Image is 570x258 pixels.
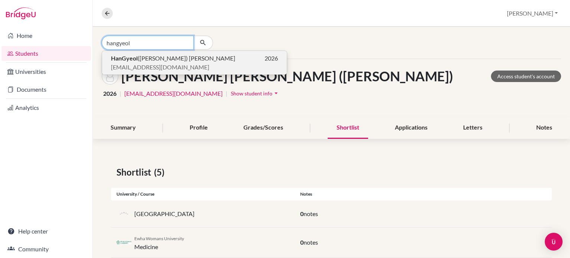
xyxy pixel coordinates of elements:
a: Community [1,242,91,257]
div: Medicine [134,233,184,251]
p: [GEOGRAPHIC_DATA] [134,209,194,218]
b: HanGyeol [111,55,138,62]
span: Shortlist [117,166,154,179]
span: 2026 [103,89,117,98]
span: 0 [300,210,304,217]
span: 2026 [265,54,278,63]
div: Grades/Scores [235,117,292,139]
img: kr_ewh_d3ctelx0.png [117,241,131,244]
span: Show student info [231,90,272,97]
a: Analytics [1,100,91,115]
h1: [PERSON_NAME] [PERSON_NAME] ([PERSON_NAME]) [121,68,453,84]
img: Bridge-U [6,7,36,19]
button: Show student infoarrow_drop_down [230,88,280,99]
a: Home [1,28,91,43]
button: [PERSON_NAME] [504,6,561,20]
a: Access student's account [491,71,561,82]
div: Notes [527,117,561,139]
span: (5) [154,166,167,179]
div: Notes [295,191,552,197]
a: Students [1,46,91,61]
a: Universities [1,64,91,79]
input: Find student by name... [102,36,194,50]
span: [EMAIL_ADDRESS][DOMAIN_NAME] [111,63,209,72]
span: Ewha Womans University [134,236,184,241]
div: University / Course [111,191,295,197]
img: Yeon Jae (Jamie) Kim's avatar [102,68,118,85]
span: | [119,89,121,98]
div: Summary [102,117,145,139]
i: arrow_drop_down [272,89,280,97]
span: ([PERSON_NAME]) [PERSON_NAME] [111,54,235,63]
div: Shortlist [328,117,368,139]
span: notes [304,210,318,217]
div: Profile [181,117,217,139]
div: Open Intercom Messenger [545,233,563,251]
a: [EMAIL_ADDRESS][DOMAIN_NAME] [124,89,223,98]
div: Applications [386,117,436,139]
button: HanGyeol([PERSON_NAME]) [PERSON_NAME]2026[EMAIL_ADDRESS][DOMAIN_NAME] [102,51,287,75]
span: notes [304,239,318,246]
span: | [226,89,227,98]
a: Documents [1,82,91,97]
a: Help center [1,224,91,239]
span: 0 [300,239,304,246]
div: Letters [454,117,491,139]
img: default-university-logo-42dd438d0b49c2174d4c41c49dcd67eec2da6d16b3a2f6d5de70cc347232e317.png [117,206,131,221]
